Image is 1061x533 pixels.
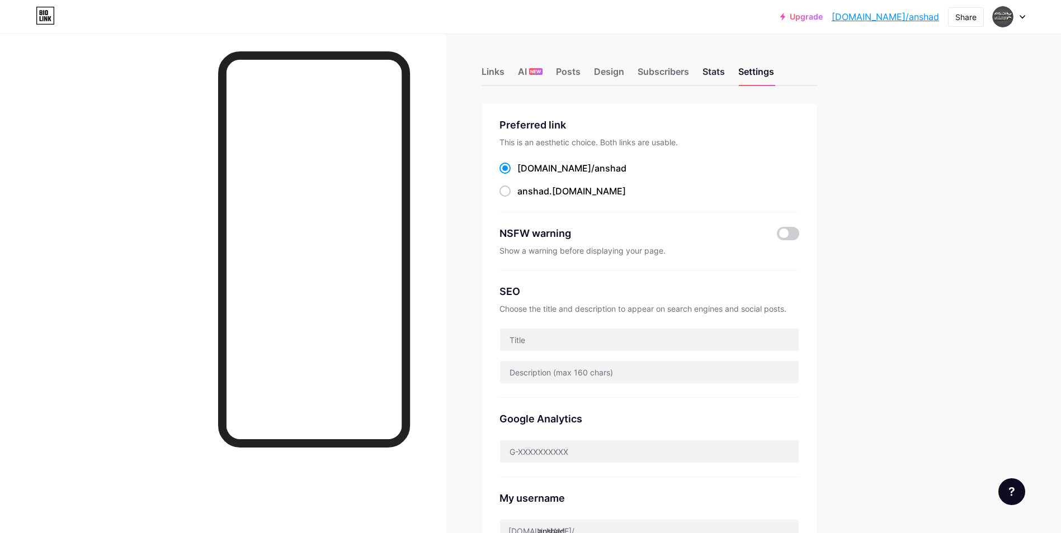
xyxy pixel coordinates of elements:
[992,6,1013,27] img: anshad
[517,161,626,175] div: [DOMAIN_NAME]/
[499,245,799,256] div: Show a warning before displaying your page.
[500,440,799,463] input: G-XXXXXXXXXX
[595,163,626,174] span: anshad
[499,284,799,299] div: SEO
[594,65,624,85] div: Design
[702,65,725,85] div: Stats
[499,117,799,132] div: Preferred link
[517,184,626,198] div: .[DOMAIN_NAME]
[530,68,541,75] span: NEW
[499,137,799,148] div: This is an aesthetic choice. Both links are usable.
[518,65,543,85] div: AI
[499,491,799,506] div: My username
[499,226,761,241] div: NSFW warning
[832,10,939,23] a: [DOMAIN_NAME]/anshad
[482,65,504,85] div: Links
[500,329,799,351] input: Title
[955,11,977,23] div: Share
[500,361,799,383] input: Description (max 160 chars)
[638,65,689,85] div: Subscribers
[499,303,799,315] div: Choose the title and description to appear on search engines and social posts.
[517,185,549,197] span: anshad
[499,411,799,426] div: Google Analytics
[780,12,823,21] a: Upgrade
[556,65,581,85] div: Posts
[738,65,774,85] div: Settings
